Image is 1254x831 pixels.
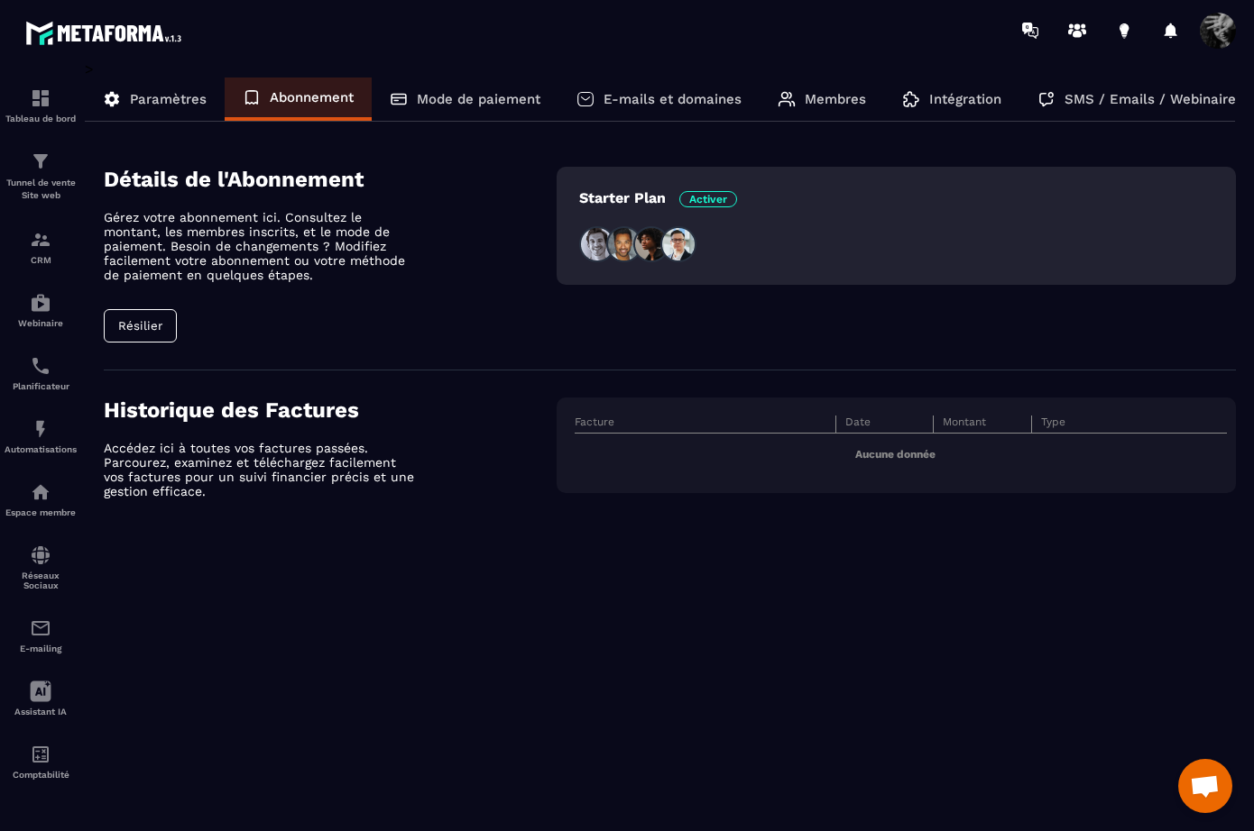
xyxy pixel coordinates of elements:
p: Gérez votre abonnement ici. Consultez le montant, les membres inscrits, et le mode de paiement. B... [104,210,420,282]
p: E-mails et domaines [604,91,742,107]
img: people3 [633,226,669,262]
img: formation [30,87,51,109]
p: Comptabilité [5,770,77,780]
img: email [30,617,51,639]
a: social-networksocial-networkRéseaux Sociaux [5,531,77,604]
p: Intégration [929,91,1001,107]
img: accountant [30,744,51,765]
img: scheduler [30,355,51,377]
th: Facture [575,415,835,434]
h4: Historique des Factures [104,397,557,423]
img: automations [30,418,51,440]
th: Date [835,415,933,434]
img: people2 [606,226,642,262]
td: Aucune donnée [575,434,1227,476]
a: Assistant IA [5,667,77,730]
img: people1 [579,226,615,262]
button: Résilier [104,309,177,342]
a: formationformationTableau de bord [5,74,77,137]
p: Abonnement [270,89,354,105]
th: Montant [934,415,1031,434]
p: Espace membre [5,507,77,517]
span: Activer [679,191,737,207]
p: SMS / Emails / Webinaires [1065,91,1243,107]
p: Tableau de bord [5,114,77,123]
img: automations [30,481,51,503]
p: Planificateur [5,381,77,391]
a: formationformationTunnel de vente Site web [5,137,77,215]
p: Starter Plan [579,189,737,206]
img: logo [25,16,188,50]
img: formation [30,229,51,251]
h4: Détails de l'Abonnement [104,167,557,192]
div: Ouvrir le chat [1178,759,1232,813]
a: automationsautomationsAutomatisations [5,405,77,468]
img: automations [30,292,51,314]
a: automationsautomationsWebinaire [5,279,77,342]
p: CRM [5,255,77,265]
a: schedulerschedulerPlanificateur [5,342,77,405]
p: Mode de paiement [417,91,540,107]
img: social-network [30,544,51,566]
p: E-mailing [5,644,77,653]
p: Membres [805,91,866,107]
p: Automatisations [5,444,77,454]
p: Réseaux Sociaux [5,571,77,590]
p: Accédez ici à toutes vos factures passées. Parcourez, examinez et téléchargez facilement vos fact... [104,441,420,498]
a: automationsautomationsEspace membre [5,468,77,531]
a: emailemailE-mailing [5,604,77,667]
p: Webinaire [5,318,77,328]
p: Paramètres [130,91,207,107]
p: Assistant IA [5,707,77,717]
a: accountantaccountantComptabilité [5,730,77,793]
p: Tunnel de vente Site web [5,177,77,202]
a: formationformationCRM [5,215,77,279]
img: people4 [660,226,696,262]
th: Type [1031,415,1227,434]
div: > [85,60,1236,552]
img: formation [30,151,51,172]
